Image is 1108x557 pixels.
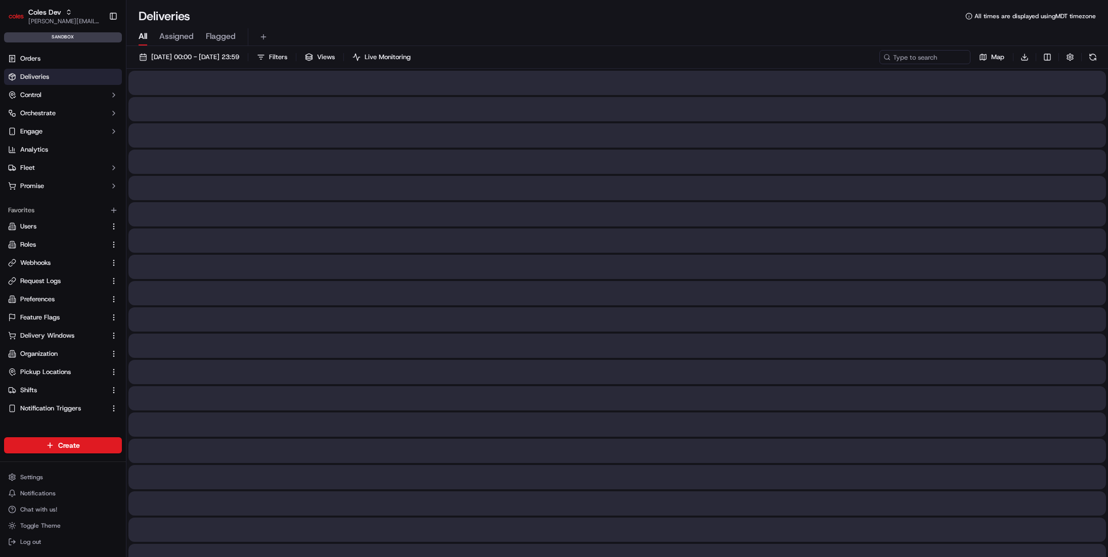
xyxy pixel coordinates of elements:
[4,105,122,121] button: Orchestrate
[20,538,41,546] span: Log out
[8,349,106,358] a: Organization
[4,87,122,103] button: Control
[4,535,122,549] button: Log out
[4,69,122,85] a: Deliveries
[159,30,194,42] span: Assigned
[20,489,56,497] span: Notifications
[20,473,43,481] span: Settings
[8,386,106,395] a: Shifts
[4,4,105,28] button: Coles DevColes Dev[PERSON_NAME][EMAIL_ADDRESS][DOMAIN_NAME]
[991,53,1004,62] span: Map
[348,50,415,64] button: Live Monitoring
[20,258,51,267] span: Webhooks
[8,258,106,267] a: Webhooks
[20,505,57,514] span: Chat with us!
[4,425,122,441] div: Available Products
[4,273,122,289] button: Request Logs
[151,53,239,62] span: [DATE] 00:00 - [DATE] 23:59
[20,331,74,340] span: Delivery Windows
[4,202,122,218] div: Favorites
[974,50,1009,64] button: Map
[4,328,122,344] button: Delivery Windows
[4,51,122,67] a: Orders
[20,127,42,136] span: Engage
[1086,50,1100,64] button: Refresh
[8,404,106,413] a: Notification Triggers
[20,295,55,304] span: Preferences
[20,145,48,154] span: Analytics
[20,72,49,81] span: Deliveries
[20,109,56,118] span: Orchestrate
[4,502,122,517] button: Chat with us!
[20,367,71,377] span: Pickup Locations
[300,50,339,64] button: Views
[8,240,106,249] a: Roles
[4,32,122,42] div: sandbox
[28,7,61,17] button: Coles Dev
[8,367,106,377] a: Pickup Locations
[20,240,36,249] span: Roles
[58,440,80,450] span: Create
[20,90,41,100] span: Control
[4,160,122,176] button: Fleet
[8,276,106,286] a: Request Logs
[4,437,122,453] button: Create
[139,8,190,24] h1: Deliveries
[4,123,122,140] button: Engage
[20,522,61,530] span: Toggle Theme
[4,346,122,362] button: Organization
[317,53,335,62] span: Views
[4,519,122,533] button: Toggle Theme
[4,291,122,307] button: Preferences
[135,50,244,64] button: [DATE] 00:00 - [DATE] 23:59
[20,313,60,322] span: Feature Flags
[20,404,81,413] span: Notification Triggers
[974,12,1096,20] span: All times are displayed using MDT timezone
[20,276,61,286] span: Request Logs
[139,30,147,42] span: All
[20,163,35,172] span: Fleet
[28,17,101,25] button: [PERSON_NAME][EMAIL_ADDRESS][DOMAIN_NAME]
[8,222,106,231] a: Users
[4,364,122,380] button: Pickup Locations
[269,53,287,62] span: Filters
[365,53,411,62] span: Live Monitoring
[4,470,122,484] button: Settings
[4,218,122,235] button: Users
[20,54,40,63] span: Orders
[4,237,122,253] button: Roles
[8,313,106,322] a: Feature Flags
[8,8,24,24] img: Coles Dev
[20,181,44,191] span: Promise
[4,255,122,271] button: Webhooks
[206,30,236,42] span: Flagged
[879,50,970,64] input: Type to search
[8,331,106,340] a: Delivery Windows
[4,382,122,398] button: Shifts
[8,295,106,304] a: Preferences
[4,142,122,158] a: Analytics
[4,309,122,326] button: Feature Flags
[20,222,36,231] span: Users
[4,486,122,500] button: Notifications
[252,50,292,64] button: Filters
[20,349,58,358] span: Organization
[20,386,37,395] span: Shifts
[4,400,122,416] button: Notification Triggers
[4,178,122,194] button: Promise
